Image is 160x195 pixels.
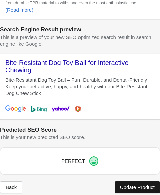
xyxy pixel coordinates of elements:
[72,105,84,112] img: duckduckgo-9296ea666b33cc21a1b3646608c049a2adb471023ec4547030f9c0888b093ea3.png
[6,185,17,190] div: Back
[61,158,85,164] span: PERFECT
[31,106,47,112] img: bing-b792579f80685e49055916f9e67a0c8ab2d0b2400f22ee539d8172f7144135be.png
[5,7,33,13] div: (Read more)
[115,181,160,193] button: Update Product
[5,105,26,112] img: google-7db8ea4f97d2f7e91f6dc04224da29ca421b9c864e7b870c42f5917e299b1774.png
[88,156,99,166] img: happy.png
[5,59,129,74] span: Bite-Resistant Dog Toy Ball for Interactive Chewing
[120,185,155,190] div: Update Product
[3,4,36,16] button: (Read more)
[5,77,147,96] span: Bite-Resistant Dog Toy Ball – Fun, Durable, and Dental-Friendly Keep your pet active, happy, and ...
[52,104,69,114] img: yahoo-cf26812ce9192cbb6d8fdd3b07898d376d74e5974f6533aaba4bf5d5b451289c.png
